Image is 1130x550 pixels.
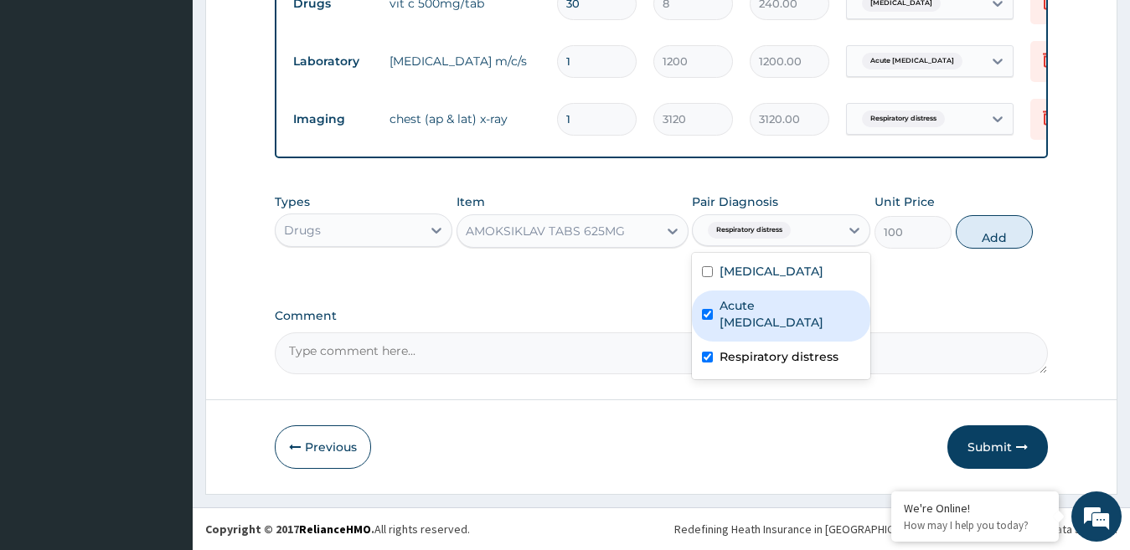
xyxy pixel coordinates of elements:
[720,297,860,331] label: Acute [MEDICAL_DATA]
[285,104,381,135] td: Imaging
[457,193,485,210] label: Item
[87,94,281,116] div: Chat with us now
[284,222,321,239] div: Drugs
[31,84,68,126] img: d_794563401_company_1708531726252_794563401
[947,425,1048,469] button: Submit
[466,223,625,239] div: AMOKSIKLAV TABS 625MG
[904,518,1046,532] p: How may I help you today?
[674,521,1117,537] div: Redefining Heath Insurance in [GEOGRAPHIC_DATA] using Telemedicine and Data Science!
[275,309,1049,323] label: Comment
[708,222,791,239] span: Respiratory distress
[205,522,374,537] strong: Copyright © 2017 .
[956,215,1033,249] button: Add
[299,522,371,537] a: RelianceHMO
[720,348,838,365] label: Respiratory distress
[193,507,1130,550] footer: All rights reserved.
[904,501,1046,516] div: We're Online!
[97,167,231,336] span: We're online!
[862,53,962,69] span: Acute [MEDICAL_DATA]
[862,111,945,127] span: Respiratory distress
[275,195,310,209] label: Types
[381,44,549,78] td: [MEDICAL_DATA] m/c/s
[275,8,315,49] div: Minimize live chat window
[875,193,935,210] label: Unit Price
[285,46,381,77] td: Laboratory
[381,102,549,136] td: chest (ap & lat) x-ray
[8,369,319,428] textarea: Type your message and hit 'Enter'
[275,425,371,469] button: Previous
[692,193,778,210] label: Pair Diagnosis
[720,263,823,280] label: [MEDICAL_DATA]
